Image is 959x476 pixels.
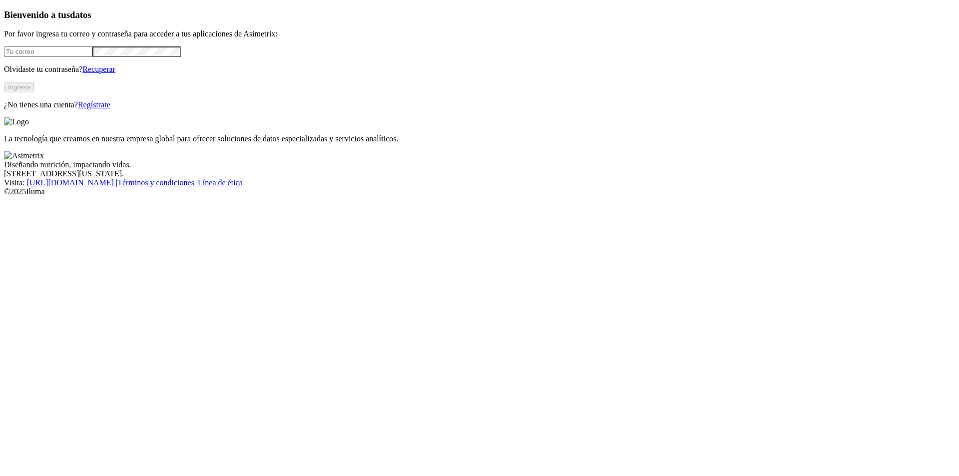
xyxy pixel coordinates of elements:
[4,169,955,178] div: [STREET_ADDRESS][US_STATE].
[70,9,91,20] span: datos
[4,82,34,92] button: Ingresa
[198,178,243,187] a: Línea de ética
[78,100,110,109] a: Regístrate
[4,9,955,20] h3: Bienvenido a tus
[4,29,955,38] p: Por favor ingresa tu correo y contraseña para acceder a tus aplicaciones de Asimetrix:
[4,46,92,57] input: Tu correo
[82,65,115,73] a: Recuperar
[4,134,955,143] p: La tecnología que creamos en nuestra empresa global para ofrecer soluciones de datos especializad...
[4,187,955,196] div: © 2025 Iluma
[117,178,194,187] a: Términos y condiciones
[4,151,44,160] img: Asimetrix
[4,160,955,169] div: Diseñando nutrición, impactando vidas.
[4,178,955,187] div: Visita : | |
[27,178,114,187] a: [URL][DOMAIN_NAME]
[4,65,955,74] p: Olvidaste tu contraseña?
[4,117,29,126] img: Logo
[4,100,955,109] p: ¿No tienes una cuenta?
